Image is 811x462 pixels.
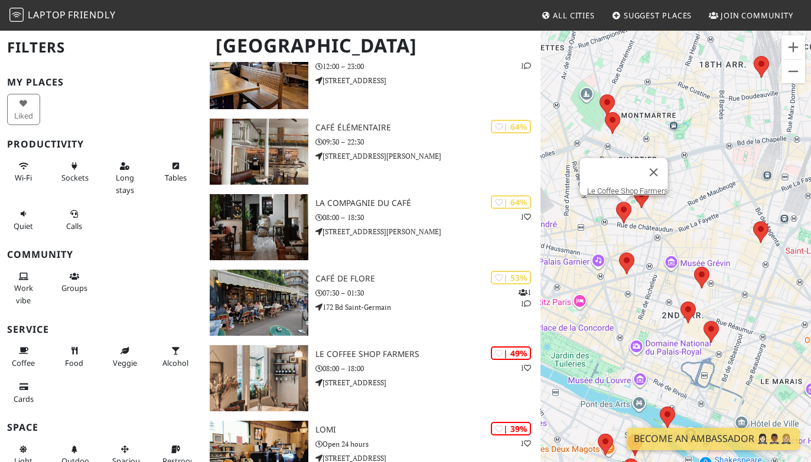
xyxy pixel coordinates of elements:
span: Laptop [28,8,66,21]
button: Zoom in [781,35,805,59]
button: Alcohol [159,341,192,372]
div: | 49% [491,346,531,360]
span: Join Community [721,10,793,21]
p: [STREET_ADDRESS][PERSON_NAME] [315,226,540,237]
div: | 64% [491,195,531,209]
h3: Productivity [7,139,196,150]
p: 1 [520,211,531,222]
span: All Cities [553,10,595,21]
p: 1 1 [519,287,531,309]
span: Group tables [61,283,87,293]
span: Credit cards [14,394,34,404]
h3: My Places [7,77,196,88]
span: Video/audio calls [66,221,82,231]
h3: Community [7,249,196,260]
h3: Lomi [315,425,540,435]
p: 1 [520,438,531,449]
button: Coffee [7,341,40,372]
a: Café élémentaire | 64% Café élémentaire 09:30 – 22:30 [STREET_ADDRESS][PERSON_NAME] [203,119,540,185]
img: Café élémentaire [210,119,308,185]
div: | 64% [491,120,531,133]
button: Work vibe [7,267,40,310]
h3: La Compagnie du Café [315,198,540,208]
p: 172 Bd Saint-Germain [315,302,540,313]
p: 07:30 – 01:30 [315,287,540,299]
p: 1 [520,362,531,373]
span: Stable Wi-Fi [15,172,32,183]
span: Friendly [68,8,115,21]
span: Power sockets [61,172,89,183]
span: Work-friendly tables [165,172,187,183]
h3: Le Coffee Shop Farmers [315,349,540,359]
p: Open 24 hours [315,438,540,450]
span: Coffee [12,358,35,368]
button: Sockets [58,156,91,188]
p: 08:00 – 18:00 [315,363,540,374]
button: Wi-Fi [7,156,40,188]
h3: Café élémentaire [315,123,540,133]
button: Food [58,341,91,372]
h3: Space [7,422,196,433]
h2: Filters [7,30,196,65]
a: LaptopFriendly LaptopFriendly [9,5,116,26]
a: All Cities [536,5,600,26]
button: Zoom out [781,60,805,83]
button: Cards [7,377,40,408]
div: | 39% [491,422,531,435]
button: Veggie [109,341,142,372]
img: LaptopFriendly [9,8,24,22]
span: Food [65,358,83,368]
p: [STREET_ADDRESS] [315,377,540,388]
span: Long stays [116,172,134,195]
img: Café de Flore [210,270,308,336]
span: People working [14,283,33,305]
button: Close [640,158,668,186]
a: Join Community [704,5,798,26]
a: Suggest Places [607,5,697,26]
p: 08:00 – 18:30 [315,212,540,223]
button: Long stays [109,156,142,199]
span: Suggest Places [624,10,692,21]
span: Alcohol [162,358,188,368]
img: La Compagnie du Café [210,194,308,260]
span: Quiet [14,221,33,231]
p: 09:30 – 22:30 [315,136,540,148]
button: Groups [58,267,91,298]
div: | 53% [491,271,531,284]
p: [STREET_ADDRESS] [315,75,540,86]
a: La Compagnie du Café | 64% 1 La Compagnie du Café 08:00 – 18:30 [STREET_ADDRESS][PERSON_NAME] [203,194,540,260]
h3: Café de Flore [315,274,540,284]
h1: [GEOGRAPHIC_DATA] [206,30,538,62]
button: Tables [159,156,192,188]
a: Le Coffee Shop Farmers [587,186,668,195]
a: Le Coffee Shop Farmers | 49% 1 Le Coffee Shop Farmers 08:00 – 18:00 [STREET_ADDRESS] [203,345,540,411]
button: Quiet [7,204,40,235]
p: [STREET_ADDRESS][PERSON_NAME] [315,150,540,162]
img: Le Coffee Shop Farmers [210,345,308,411]
a: Café de Flore | 53% 11 Café de Flore 07:30 – 01:30 172 Bd Saint-Germain [203,270,540,336]
span: Veggie [113,358,137,368]
h3: Service [7,324,196,335]
button: Calls [58,204,91,235]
